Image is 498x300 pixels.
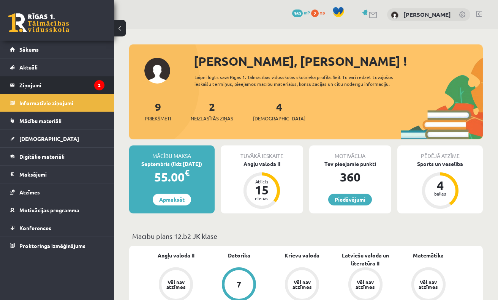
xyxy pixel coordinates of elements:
[320,9,325,16] span: xp
[309,145,392,160] div: Motivācija
[10,112,104,129] a: Mācību materiāli
[413,251,444,259] a: Matemātika
[328,194,372,205] a: Piedāvājumi
[10,130,104,147] a: [DEMOGRAPHIC_DATA]
[19,76,104,94] legend: Ziņojumi
[158,251,194,259] a: Angļu valoda II
[19,46,39,53] span: Sākums
[10,183,104,201] a: Atzīmes
[8,13,69,32] a: Rīgas 1. Tālmācības vidusskola
[221,160,303,168] div: Angļu valoda II
[403,11,451,18] a: [PERSON_NAME]
[304,9,310,16] span: mP
[397,160,483,210] a: Sports un veselība 4 balles
[10,76,104,94] a: Ziņojumi2
[397,145,483,160] div: Pēdējā atzīme
[19,135,79,142] span: [DEMOGRAPHIC_DATA]
[253,100,305,122] a: 4[DEMOGRAPHIC_DATA]
[311,9,319,17] span: 2
[19,117,62,124] span: Mācību materiāli
[429,191,452,196] div: balles
[129,168,215,186] div: 55.00
[94,80,104,90] i: 2
[285,251,319,259] a: Krievu valoda
[221,145,303,160] div: Tuvākā ieskaite
[292,9,310,16] a: 360 mP
[10,148,104,165] a: Digitālie materiāli
[191,115,233,122] span: Neizlasītās ziņas
[334,251,397,267] a: Latviešu valoda un literatūra II
[221,160,303,210] a: Angļu valoda II Atlicis 15 dienas
[397,160,483,168] div: Sports un veselība
[253,115,305,122] span: [DEMOGRAPHIC_DATA]
[309,168,392,186] div: 360
[250,196,273,201] div: dienas
[10,58,104,76] a: Aktuāli
[19,64,38,71] span: Aktuāli
[311,9,329,16] a: 2 xp
[10,219,104,237] a: Konferences
[429,179,452,191] div: 4
[228,251,250,259] a: Datorika
[194,74,407,87] div: Laipni lūgts savā Rīgas 1. Tālmācības vidusskolas skolnieka profilā. Šeit Tu vari redzēt tuvojošo...
[250,179,273,184] div: Atlicis
[19,224,51,231] span: Konferences
[355,279,376,289] div: Vēl nav atzīmes
[10,166,104,183] a: Maksājumi
[185,167,190,178] span: €
[191,100,233,122] a: 2Neizlasītās ziņas
[309,160,392,168] div: Tev pieejamie punkti
[19,207,79,213] span: Motivācijas programma
[129,145,215,160] div: Mācību maksa
[165,279,187,289] div: Vēl nav atzīmes
[291,279,313,289] div: Vēl nav atzīmes
[19,166,104,183] legend: Maksājumi
[19,242,85,249] span: Proktoringa izmēģinājums
[132,231,480,241] p: Mācību plāns 12.b2 JK klase
[153,194,191,205] a: Apmaksāt
[237,280,242,289] div: 7
[145,115,171,122] span: Priekšmeti
[10,41,104,58] a: Sākums
[194,52,483,70] div: [PERSON_NAME], [PERSON_NAME] !
[391,11,398,19] img: Sigita Onufrijeva
[10,237,104,254] a: Proktoringa izmēģinājums
[129,160,215,168] div: Septembris (līdz [DATE])
[10,201,104,219] a: Motivācijas programma
[145,100,171,122] a: 9Priekšmeti
[10,94,104,112] a: Informatīvie ziņojumi
[292,9,303,17] span: 360
[19,189,40,196] span: Atzīmes
[19,153,65,160] span: Digitālie materiāli
[19,94,104,112] legend: Informatīvie ziņojumi
[250,184,273,196] div: 15
[418,279,439,289] div: Vēl nav atzīmes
